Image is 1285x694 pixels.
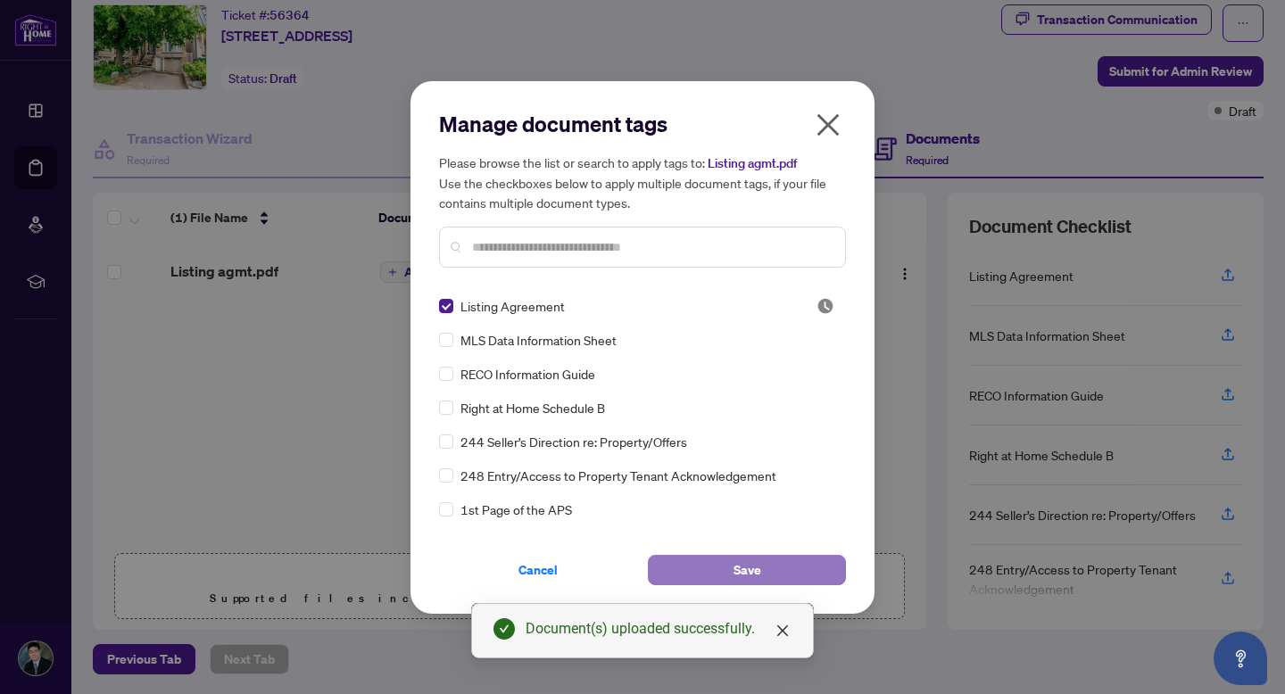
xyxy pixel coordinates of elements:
[460,364,595,384] span: RECO Information Guide
[708,155,797,171] span: Listing agmt.pdf
[817,297,834,315] span: Pending Review
[493,618,515,640] span: check-circle
[817,297,834,315] img: status
[460,500,572,519] span: 1st Page of the APS
[460,330,617,350] span: MLS Data Information Sheet
[814,111,842,139] span: close
[460,466,776,485] span: 248 Entry/Access to Property Tenant Acknowledgement
[439,555,637,585] button: Cancel
[460,296,565,316] span: Listing Agreement
[439,110,846,138] h2: Manage document tags
[460,432,687,451] span: 244 Seller’s Direction re: Property/Offers
[439,153,846,212] h5: Please browse the list or search to apply tags to: Use the checkboxes below to apply multiple doc...
[518,556,558,584] span: Cancel
[526,618,792,640] div: Document(s) uploaded successfully.
[773,621,792,640] a: Close
[1214,632,1267,685] button: Open asap
[734,556,761,584] span: Save
[648,555,846,585] button: Save
[775,624,790,638] span: close
[460,398,605,417] span: Right at Home Schedule B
